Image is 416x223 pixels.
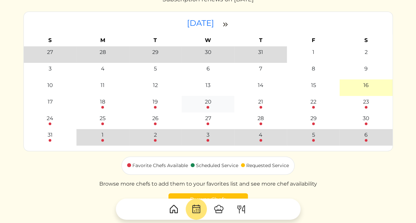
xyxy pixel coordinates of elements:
a: 22 [310,98,316,109]
a: 3 [207,131,209,142]
div: 8 [312,65,315,73]
div: 5 [154,65,157,73]
img: CalendarDots-5bcf9d9080389f2a281d69619e1c85352834be518fbc73d9501aef674afc0d57.svg [191,204,202,214]
div: 4 [259,131,262,139]
a: 30 [363,114,369,125]
th: W [182,34,234,46]
p: Browse more chefs to add them to your favorites list and see more chef availability [99,180,317,188]
time: [DATE] [187,18,214,28]
div: 30 [363,114,369,122]
th: T [234,34,287,46]
div: 2 [364,48,367,56]
div: 1 [312,48,314,56]
img: ForkKnife-55491504ffdb50bab0c1e09e7649658475375261d09fd45db06cec23bce548bf.svg [236,204,247,214]
div: Favorite Chefs Available [132,162,188,169]
div: 18 [100,98,105,106]
a: 1 [101,131,104,142]
a: 29 [310,114,316,125]
div: 28 [257,114,264,122]
a: 20 [205,98,211,109]
th: F [287,34,340,46]
a: 6 [364,131,368,142]
div: 31 [48,131,53,139]
a: 28 [257,114,264,125]
th: S [340,34,392,46]
div: 31 [258,48,263,56]
div: 19 [153,98,158,106]
img: double_arrow_right-997dabdd2eccb76564fe50414fa626925505af7f86338824324e960bc414e1a4.svg [221,21,229,28]
div: 27 [205,114,211,122]
a: 23 [363,98,369,109]
div: 14 [258,81,263,89]
div: 20 [205,98,211,106]
div: 7 [259,65,262,73]
div: 28 [100,48,106,56]
div: 29 [152,48,159,56]
img: ChefHat-a374fb509e4f37eb0702ca99f5f64f3b6956810f32a249b33092029f8484b388.svg [213,204,224,214]
a: 25 [100,114,106,125]
a: 2 [154,131,157,142]
div: 26 [152,114,159,122]
div: 4 [101,65,105,73]
div: 3 [49,65,52,73]
a: 4 [259,131,262,142]
div: 13 [206,81,210,89]
div: 29 [310,114,316,122]
div: 9 [364,65,368,73]
a: [DATE] [187,18,216,28]
a: 5 [312,131,315,142]
div: 21 [258,98,263,106]
div: 12 [153,81,158,89]
div: Requested Service [246,162,289,169]
div: 30 [205,48,211,56]
div: 23 [363,98,369,106]
div: 15 [311,81,316,89]
div: 27 [47,48,53,56]
div: 17 [48,98,53,106]
div: 2 [154,131,157,139]
div: 10 [47,81,53,89]
div: 22 [310,98,316,106]
th: S [24,34,76,46]
div: 1 [102,131,104,139]
div: 6 [364,131,368,139]
a: 21 [258,98,263,109]
a: 24 [47,114,53,125]
th: T [129,34,182,46]
a: 31 [48,131,53,142]
div: 25 [100,114,106,122]
div: 16 [363,81,369,89]
a: 27 [205,114,211,125]
div: Scheduled Service [196,162,238,169]
th: M [76,34,129,46]
a: 26 [152,114,159,125]
img: House-9bf13187bcbb5817f509fe5e7408150f90897510c4275e13d0d5fca38e0b5951.svg [168,204,179,214]
div: 11 [101,81,105,89]
div: 24 [47,114,53,122]
div: 6 [206,65,209,73]
div: 5 [312,131,315,139]
a: 19 [153,98,158,109]
div: 3 [207,131,209,139]
a: 18 [100,98,105,109]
